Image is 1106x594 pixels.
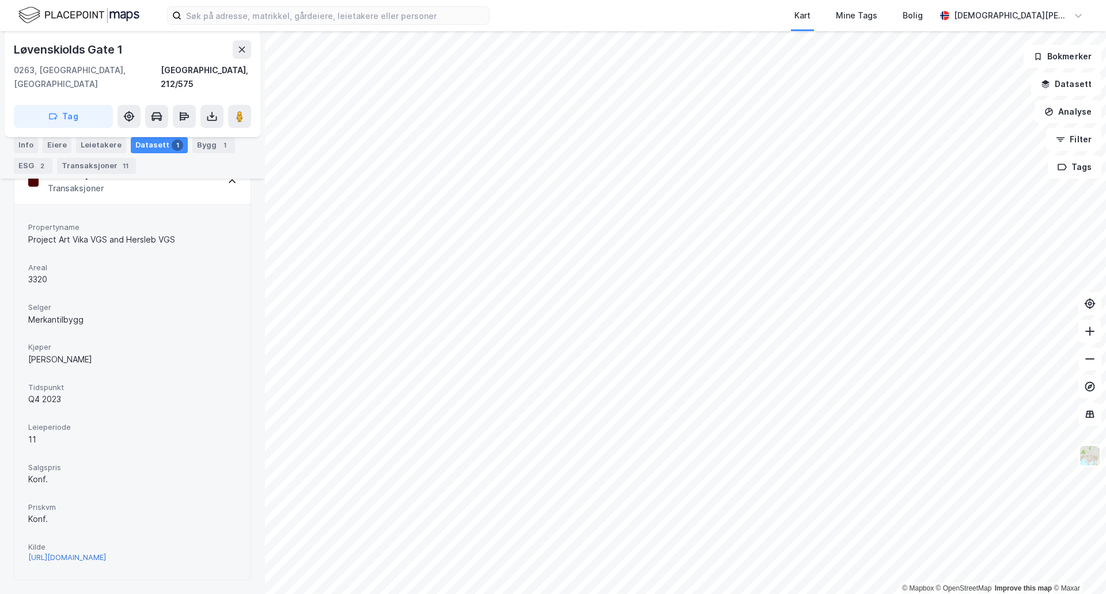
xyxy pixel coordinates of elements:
span: Leieperiode [28,422,237,432]
div: Bygg [192,137,235,153]
div: [PERSON_NAME] [28,353,237,366]
div: Kontrollprogram for chat [1048,539,1106,594]
div: Leietakere [76,137,126,153]
div: Q4 2023 [28,392,237,406]
span: Kilde [28,542,237,552]
div: [GEOGRAPHIC_DATA], 212/575 [161,63,251,91]
div: 11 [28,433,237,447]
a: Improve this map [995,584,1052,592]
div: Transaksjoner [57,158,136,174]
div: ESG [14,158,52,174]
div: Datasett [131,137,188,153]
span: Propertyname [28,222,237,232]
span: Priskvm [28,502,237,512]
div: Info [14,137,38,153]
div: Eiere [43,137,71,153]
iframe: Chat Widget [1048,539,1106,594]
div: Mine Tags [836,9,877,22]
div: Konf. [28,472,237,486]
div: Merkantilbygg [28,313,237,327]
img: Z [1079,445,1101,467]
div: Transaksjoner [48,181,131,195]
span: Kjøper [28,342,237,352]
div: Konf. [28,512,237,526]
div: Bolig [903,9,923,22]
span: Areal [28,263,237,273]
img: logo.f888ab2527a4732fd821a326f86c7f29.svg [18,5,139,25]
div: Løvenskiolds Gate 1 [14,40,125,59]
input: Søk på adresse, matrikkel, gårdeiere, leietakere eller personer [181,7,489,24]
div: 1 [219,139,230,151]
button: Tags [1048,156,1101,179]
div: Kart [794,9,810,22]
span: Salgspris [28,463,237,472]
button: Tag [14,105,113,128]
span: Tidspunkt [28,383,237,392]
div: [DEMOGRAPHIC_DATA][PERSON_NAME] [954,9,1069,22]
button: [URL][DOMAIN_NAME] [28,553,106,562]
button: Datasett [1031,73,1101,96]
button: Filter [1046,128,1101,151]
div: 1 [172,139,183,151]
div: Project Art Vika VGS and Hersleb VGS [28,233,237,247]
button: Bokmerker [1024,45,1101,68]
button: Analyse [1035,100,1101,123]
div: 11 [120,160,131,172]
a: OpenStreetMap [936,584,992,592]
div: 3320 [28,273,237,286]
div: 2 [36,160,48,172]
div: 0263, [GEOGRAPHIC_DATA], [GEOGRAPHIC_DATA] [14,63,161,91]
span: Selger [28,302,237,312]
a: Mapbox [902,584,934,592]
